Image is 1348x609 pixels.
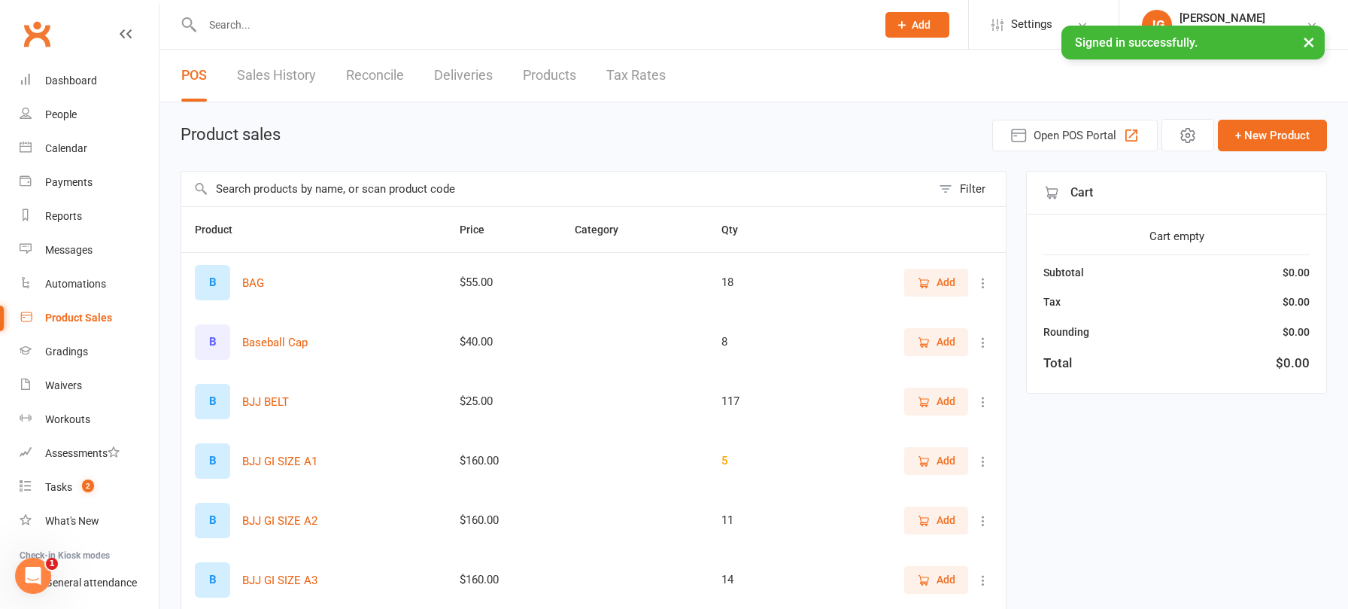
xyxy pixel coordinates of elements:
[45,346,88,358] div: Gradings
[242,333,308,352] button: Baseball Cap
[242,512,317,530] button: BJJ GI SIZE A2
[20,504,159,538] a: What's New
[1043,227,1310,245] div: Cart empty
[904,566,968,593] button: Add
[45,577,137,589] div: General attendance
[195,503,230,538] div: B
[937,571,955,588] span: Add
[1179,11,1306,25] div: [PERSON_NAME]
[45,210,82,222] div: Reports
[931,172,1006,206] button: Filter
[82,480,94,492] span: 2
[960,180,985,198] div: Filter
[992,120,1158,151] button: Open POS Portal
[237,50,316,102] a: Sales History
[1142,10,1172,40] div: JG
[1043,264,1084,281] div: Subtotal
[460,276,548,289] div: $55.00
[195,384,230,419] div: B
[912,19,931,31] span: Add
[904,269,968,296] button: Add
[1011,8,1052,41] span: Settings
[45,447,120,459] div: Assessments
[1295,26,1322,58] button: ×
[523,50,576,102] a: Products
[721,395,795,408] div: 117
[721,514,795,527] div: 11
[45,75,97,87] div: Dashboard
[181,126,281,144] h1: Product sales
[195,562,230,598] div: B
[20,403,159,437] a: Workouts
[45,413,90,425] div: Workouts
[575,224,635,236] span: Category
[606,50,666,102] a: Tax Rates
[460,395,548,408] div: $25.00
[45,176,93,188] div: Payments
[885,12,949,38] button: Add
[937,393,955,410] span: Add
[45,108,77,120] div: People
[721,455,795,467] div: 5
[20,267,159,301] a: Automations
[1283,324,1310,340] div: $0.00
[195,265,230,300] div: B
[460,514,548,527] div: $160.00
[721,276,795,289] div: 18
[1027,172,1326,215] div: Cart
[721,336,795,349] div: 8
[460,221,501,239] button: Price
[45,379,82,391] div: Waivers
[195,221,249,239] button: Product
[20,233,159,267] a: Messages
[195,224,249,236] span: Product
[195,324,230,360] div: B
[1283,264,1310,281] div: $0.00
[1043,294,1061,310] div: Tax
[434,50,493,102] a: Deliveries
[45,312,112,324] div: Product Sales
[1043,353,1072,373] div: Total
[181,172,931,206] input: Search products by name, or scan product code
[20,98,159,132] a: People
[242,274,264,292] button: BAG
[1283,294,1310,310] div: $0.00
[904,447,968,474] button: Add
[460,455,548,467] div: $160.00
[242,452,317,470] button: BJJ GI SIZE A1
[1276,353,1310,373] div: $0.00
[937,274,955,291] span: Add
[721,574,795,586] div: 14
[242,393,289,411] button: BJJ BELT
[937,333,955,350] span: Add
[460,336,548,349] div: $40.00
[20,301,159,335] a: Product Sales
[20,437,159,470] a: Assessments
[721,221,754,239] button: Qty
[45,244,93,256] div: Messages
[198,14,866,35] input: Search...
[1043,324,1089,340] div: Rounding
[45,142,87,154] div: Calendar
[20,132,159,166] a: Calendar
[1179,25,1306,38] div: Bujutsu Martial Arts Centre
[937,512,955,528] span: Add
[346,50,404,102] a: Reconcile
[904,388,968,415] button: Add
[904,507,968,534] button: Add
[1218,120,1327,151] button: + New Product
[195,443,230,479] div: B
[904,328,968,355] button: Add
[15,558,51,594] iframe: Intercom live chat
[18,15,56,53] a: Clubworx
[20,335,159,369] a: Gradings
[460,574,548,586] div: $160.00
[45,278,106,290] div: Automations
[1075,35,1198,50] span: Signed in successfully.
[575,221,635,239] button: Category
[20,566,159,600] a: General attendance kiosk mode
[242,571,317,589] button: BJJ GI SIZE A3
[460,224,501,236] span: Price
[1034,126,1116,145] span: Open POS Portal
[20,64,159,98] a: Dashboard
